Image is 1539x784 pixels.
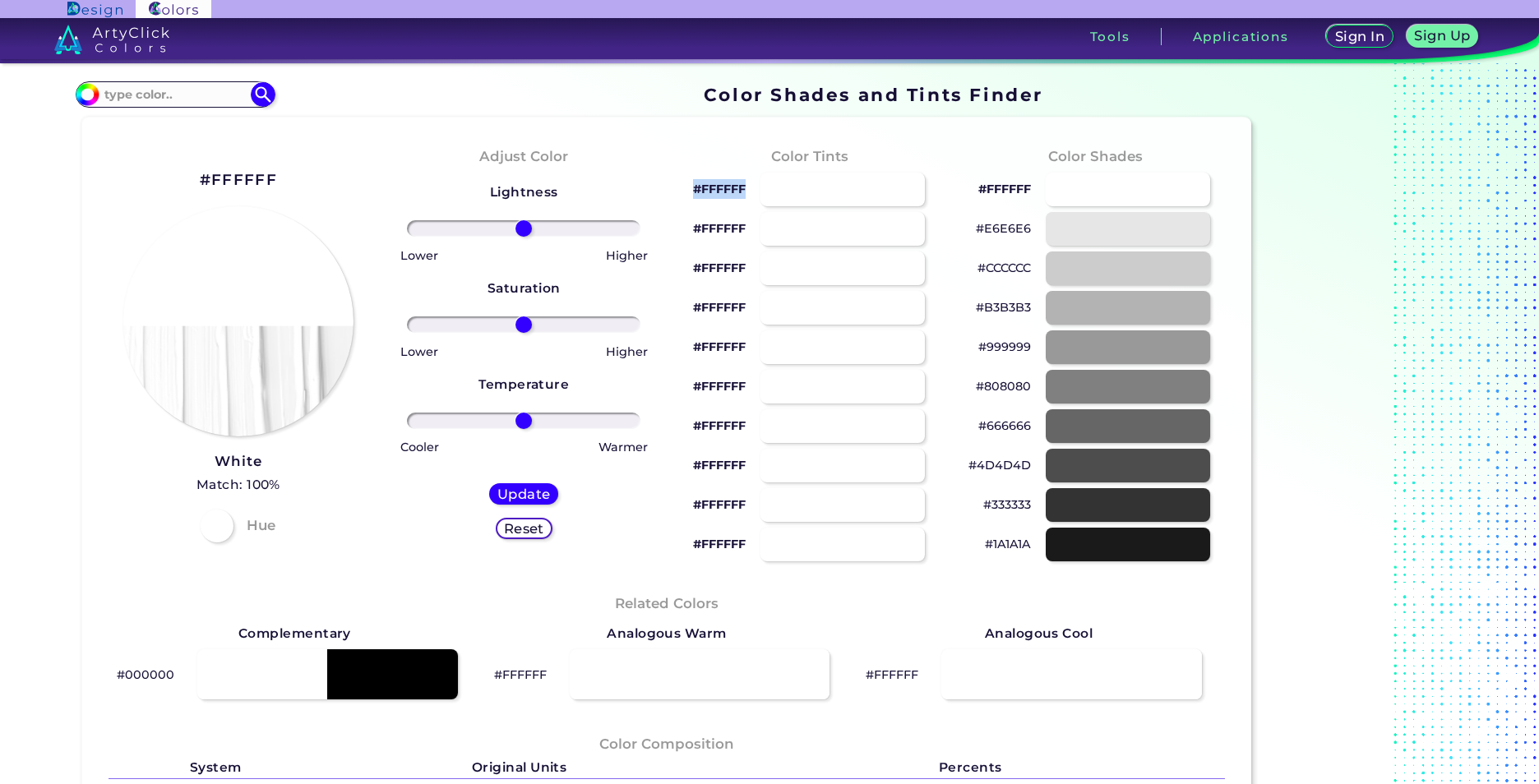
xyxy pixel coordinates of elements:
h4: Hue [247,514,275,537]
p: #808080 [976,376,1031,396]
p: #999999 [978,337,1031,357]
strong: Complementary [238,623,351,644]
p: #FFFFFF [693,337,746,357]
h4: Adjust Color [479,145,568,168]
p: #FFFFFF [866,665,918,685]
a: Sign In [1329,26,1390,47]
p: #FFFFFF [693,376,746,396]
p: #FFFFFF [494,665,547,685]
p: #CCCCCC [977,258,1031,278]
h5: Original Units [322,757,716,778]
h4: Color Tints [771,145,848,168]
p: #FFFFFF [693,179,746,199]
img: icon search [251,82,275,107]
a: White Match: 100% [196,450,280,496]
p: Lower [400,342,438,362]
h1: Color Shades and Tints Finder [704,82,1043,107]
p: Higher [606,342,648,362]
p: #666666 [978,416,1031,436]
strong: Temperature [478,376,569,392]
h3: Tools [1090,30,1130,43]
strong: Lightness [490,184,558,200]
h5: System [109,757,322,778]
p: #FFFFFF [693,297,746,317]
p: Lower [400,246,438,265]
img: ArtyClick Design logo [67,2,122,17]
img: paint_stamp_2_half.png [123,206,354,436]
p: #FFFFFF [693,495,746,514]
img: logo_artyclick_colors_white.svg [54,25,170,54]
p: #4D4D4D [968,455,1031,475]
p: Cooler [400,437,439,457]
h2: #FFFFFF [200,169,277,191]
p: #FFFFFF [693,258,746,278]
h3: White [196,452,280,472]
p: #FFFFFF [693,416,746,436]
h5: Reset [506,523,543,535]
h4: Color Shades [1048,145,1143,168]
p: #E6E6E6 [976,219,1031,238]
h4: Color Composition [599,732,734,756]
a: Sign Up [1410,26,1475,47]
input: type color.. [99,84,252,106]
h5: Match: 100% [196,474,280,496]
h5: Percents [716,757,1225,778]
p: #1A1A1A [985,534,1031,554]
p: #FFFFFF [693,455,746,475]
p: Higher [606,246,648,265]
p: #FFFFFF [693,534,746,554]
p: Warmer [598,437,648,457]
p: #000000 [117,665,174,685]
p: #333333 [983,495,1031,514]
h5: Update [500,488,548,500]
p: #B3B3B3 [976,297,1031,317]
p: #FFFFFF [693,219,746,238]
strong: Saturation [488,280,561,296]
p: #FFFFFF [978,179,1031,199]
h5: Sign Up [1417,30,1468,42]
h3: Applications [1193,30,1289,43]
h5: Sign In [1338,30,1382,43]
h4: Related Colors [615,592,719,616]
strong: Analogous Cool [985,623,1093,644]
strong: Analogous Warm [607,623,727,644]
